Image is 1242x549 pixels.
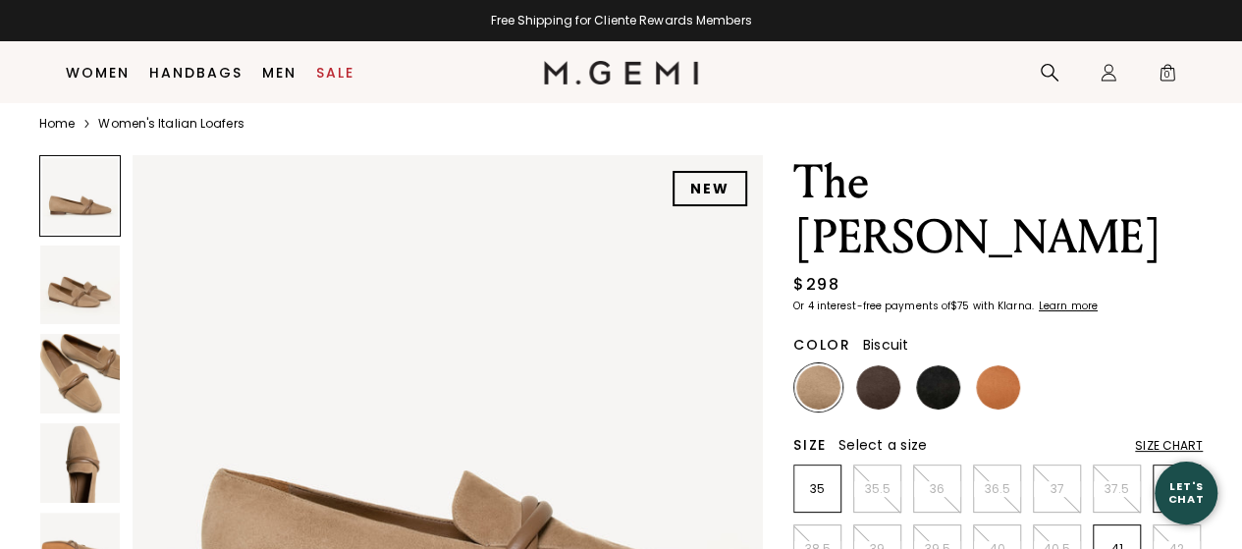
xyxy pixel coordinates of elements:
img: The Brenda [40,423,120,503]
p: 37.5 [1094,481,1140,497]
h1: The [PERSON_NAME] [793,155,1203,265]
p: 35 [794,481,840,497]
klarna-placement-style-body: Or 4 interest-free payments of [793,299,950,313]
a: Women [66,65,130,81]
h2: Color [793,337,851,353]
a: Sale [316,65,354,81]
a: Home [39,116,75,132]
p: 36 [914,481,960,497]
img: M.Gemi [544,61,698,84]
h2: Size [793,437,827,453]
img: The Brenda [40,334,120,413]
p: 35.5 [854,481,900,497]
img: The Brenda [40,246,120,325]
a: Learn more [1037,301,1098,312]
span: Biscuit [863,335,909,355]
klarna-placement-style-body: with Klarna [972,299,1036,313]
klarna-placement-style-cta: Learn more [1039,299,1098,313]
a: Men [262,65,297,81]
a: Women's Italian Loafers [98,116,243,132]
p: 37 [1034,481,1080,497]
img: Cinnamon [976,365,1020,410]
div: Size Chart [1135,438,1203,454]
img: Black [916,365,960,410]
div: Let's Chat [1155,480,1217,505]
span: Select a size [838,435,927,455]
p: 38 [1154,481,1200,497]
klarna-placement-style-amount: $75 [950,299,969,313]
img: Chocolate [856,365,900,410]
a: Handbags [149,65,243,81]
div: $298 [793,273,839,297]
div: NEW [673,171,747,206]
p: 36.5 [974,481,1020,497]
img: Biscuit [796,365,840,410]
span: 0 [1158,67,1177,86]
